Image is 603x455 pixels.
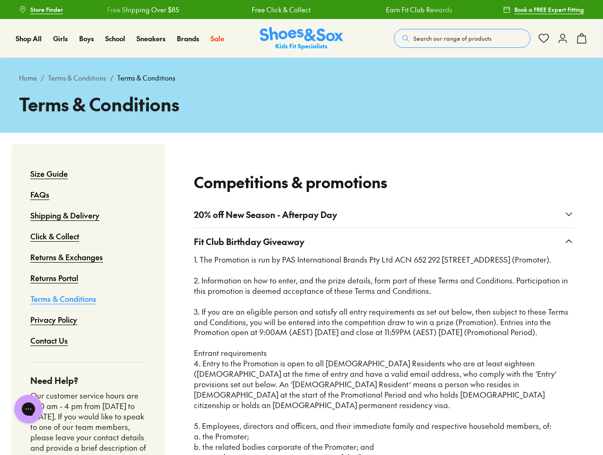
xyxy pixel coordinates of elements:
[79,34,94,44] a: Boys
[30,246,103,267] a: Returns & Exchanges
[177,34,199,43] span: Brands
[177,34,199,44] a: Brands
[30,5,63,14] span: Store Finder
[19,1,63,18] a: Store Finder
[19,73,584,83] div: / /
[252,5,311,15] a: Free Click & Collect
[117,73,175,83] span: Terms & Conditions
[53,34,68,44] a: Girls
[30,374,146,387] h4: Need Help?
[194,152,575,201] h2: Competitions & promotions
[105,34,125,44] a: School
[137,34,165,43] span: Sneakers
[385,5,452,15] a: Earn Fit Club Rewards
[137,34,165,44] a: Sneakers
[413,34,492,43] span: Search our range of products
[394,29,530,48] button: Search our range of products
[194,201,575,227] button: 20% off New Season - Afterpay Day
[260,27,343,50] img: SNS_Logo_Responsive.svg
[194,235,304,248] span: Fit Club Birthday Giveaway
[19,73,37,83] a: Home
[107,5,179,15] a: Free Shipping Over $85
[9,391,47,427] iframe: Gorgias live chat messenger
[79,34,94,43] span: Boys
[30,330,68,351] a: Contact Us
[210,34,224,44] a: Sale
[210,34,224,43] span: Sale
[30,226,79,246] a: Click & Collect
[30,309,77,330] a: Privacy Policy
[30,267,78,288] a: Returns Portal
[19,91,584,118] h1: Terms & Conditions
[30,205,100,226] a: Shipping & Delivery
[105,34,125,43] span: School
[260,27,343,50] a: Shoes & Sox
[503,1,584,18] a: Book a FREE Expert Fitting
[16,34,42,43] span: Shop All
[16,34,42,44] a: Shop All
[514,5,584,14] span: Book a FREE Expert Fitting
[48,73,106,83] a: Terms & Conditions
[30,163,68,184] a: Size Guide
[194,208,337,221] span: 20% off New Season - Afterpay Day
[194,228,575,255] button: Fit Club Birthday Giveaway
[30,184,49,205] a: FAQs
[30,288,96,309] a: Terms & Conditions
[53,34,68,43] span: Girls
